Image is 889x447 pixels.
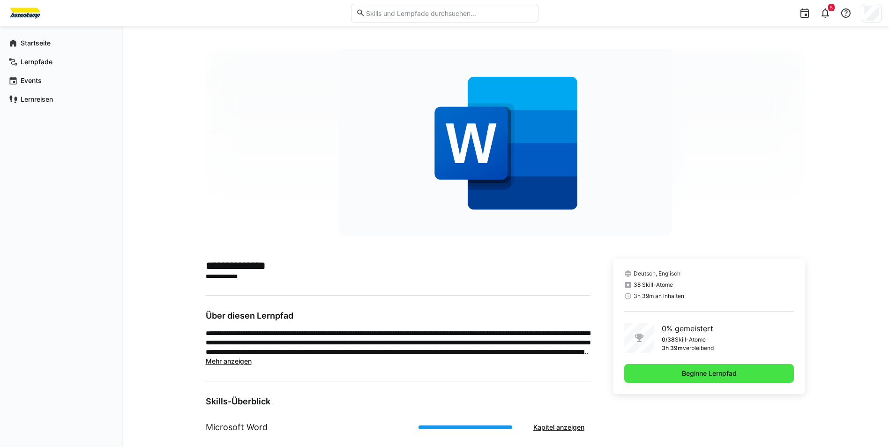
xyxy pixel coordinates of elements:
[365,9,533,17] input: Skills und Lernpfade durchsuchen…
[634,270,680,277] span: Deutsch, Englisch
[662,336,675,343] p: 0/38
[206,396,590,407] h3: Skills-Überblick
[675,336,706,343] p: Skill-Atome
[624,364,794,383] button: Beginne Lernpfad
[683,344,714,352] p: verbleibend
[206,311,590,321] h3: Über diesen Lernpfad
[634,281,673,289] span: 38 Skill-Atome
[206,357,252,365] span: Mehr anzeigen
[206,421,268,433] h1: Microsoft Word
[532,423,586,432] span: Kapitel anzeigen
[830,5,833,10] span: 5
[634,292,684,300] span: 3h 39m an Inhalten
[680,369,738,378] span: Beginne Lernpfad
[662,344,683,352] p: 3h 39m
[527,418,590,437] button: Kapitel anzeigen
[662,323,714,334] p: 0% gemeistert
